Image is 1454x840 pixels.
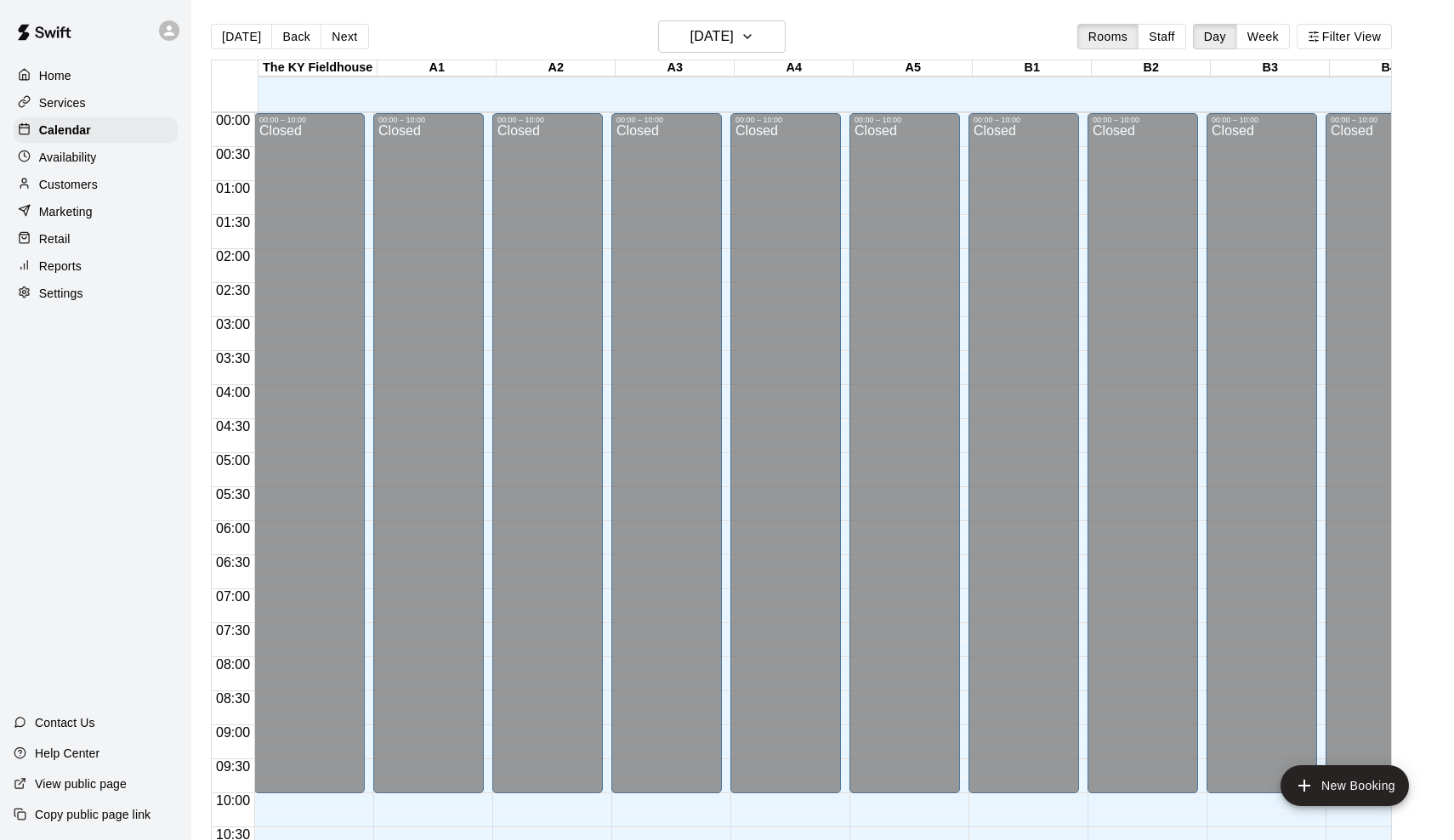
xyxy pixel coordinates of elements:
div: 00:00 – 10:00 [855,116,955,124]
button: Filter View [1297,24,1392,49]
p: Copy public page link [35,806,151,823]
div: 00:00 – 10:00: Closed [254,113,365,793]
p: Services [39,94,86,111]
div: A3 [616,60,735,77]
span: 03:30 [212,351,254,366]
p: Settings [39,285,83,302]
p: View public page [35,775,127,792]
a: Retail [14,226,178,252]
div: 00:00 – 10:00 [378,116,479,124]
div: A4 [735,60,854,77]
div: The KY Fieldhouse [258,60,378,77]
p: Home [39,67,71,84]
button: add [1281,765,1409,806]
div: Closed [497,124,598,799]
div: Closed [736,124,836,799]
p: Calendar [39,122,91,139]
p: Marketing [39,203,93,220]
span: 09:30 [212,759,254,774]
div: B3 [1211,60,1330,77]
button: Back [271,24,321,49]
div: 00:00 – 10:00: Closed [492,113,603,793]
h6: [DATE] [690,25,734,48]
div: Closed [378,124,479,799]
div: 00:00 – 10:00: Closed [968,113,1079,793]
div: 00:00 – 10:00: Closed [1207,113,1317,793]
div: 00:00 – 10:00: Closed [373,113,484,793]
a: Calendar [14,117,178,143]
span: 00:00 [212,113,254,128]
div: A5 [854,60,973,77]
span: 05:00 [212,453,254,468]
span: 05:30 [212,487,254,502]
div: 00:00 – 10:00: Closed [1088,113,1198,793]
span: 08:00 [212,657,254,672]
div: Closed [974,124,1074,799]
div: 00:00 – 10:00 [736,116,836,124]
a: Availability [14,145,178,170]
span: 02:30 [212,283,254,298]
a: Customers [14,172,178,197]
button: Staff [1138,24,1186,49]
span: 08:30 [212,691,254,706]
span: 04:30 [212,419,254,434]
a: Settings [14,281,178,306]
button: Rooms [1077,24,1139,49]
span: 06:30 [212,555,254,570]
span: 01:00 [212,181,254,196]
div: 00:00 – 10:00 [1331,116,1431,124]
p: Availability [39,149,97,166]
button: Next [321,24,368,49]
span: 07:30 [212,623,254,638]
a: Marketing [14,199,178,224]
div: B1 [973,60,1092,77]
span: 03:00 [212,317,254,332]
a: Home [14,63,178,88]
p: Contact Us [35,714,95,731]
div: Closed [1093,124,1193,799]
span: 10:00 [212,793,254,808]
span: 09:00 [212,725,254,740]
button: Week [1236,24,1290,49]
div: 00:00 – 10:00 [1212,116,1312,124]
button: [DATE] [211,24,272,49]
div: 00:00 – 10:00 [497,116,598,124]
p: Reports [39,258,82,275]
div: Closed [259,124,360,799]
span: 06:00 [212,521,254,536]
a: Services [14,90,178,116]
div: 00:00 – 10:00 [974,116,1074,124]
div: B4 [1330,60,1449,77]
span: 02:00 [212,249,254,264]
div: 00:00 – 10:00: Closed [1326,113,1436,793]
span: 01:30 [212,215,254,230]
span: 00:30 [212,147,254,162]
p: Help Center [35,745,99,762]
div: Closed [855,124,955,799]
button: Day [1193,24,1237,49]
div: Closed [1331,124,1431,799]
div: 00:00 – 10:00: Closed [730,113,841,793]
p: Retail [39,230,71,247]
div: A1 [378,60,497,77]
div: 00:00 – 10:00: Closed [611,113,722,793]
p: Customers [39,176,98,193]
div: Closed [1212,124,1312,799]
div: 00:00 – 10:00: Closed [849,113,960,793]
div: A2 [497,60,616,77]
div: 00:00 – 10:00 [259,116,360,124]
span: 04:00 [212,385,254,400]
div: Closed [616,124,717,799]
a: Reports [14,253,178,279]
div: 00:00 – 10:00 [616,116,717,124]
div: 00:00 – 10:00 [1093,116,1193,124]
span: 07:00 [212,589,254,604]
